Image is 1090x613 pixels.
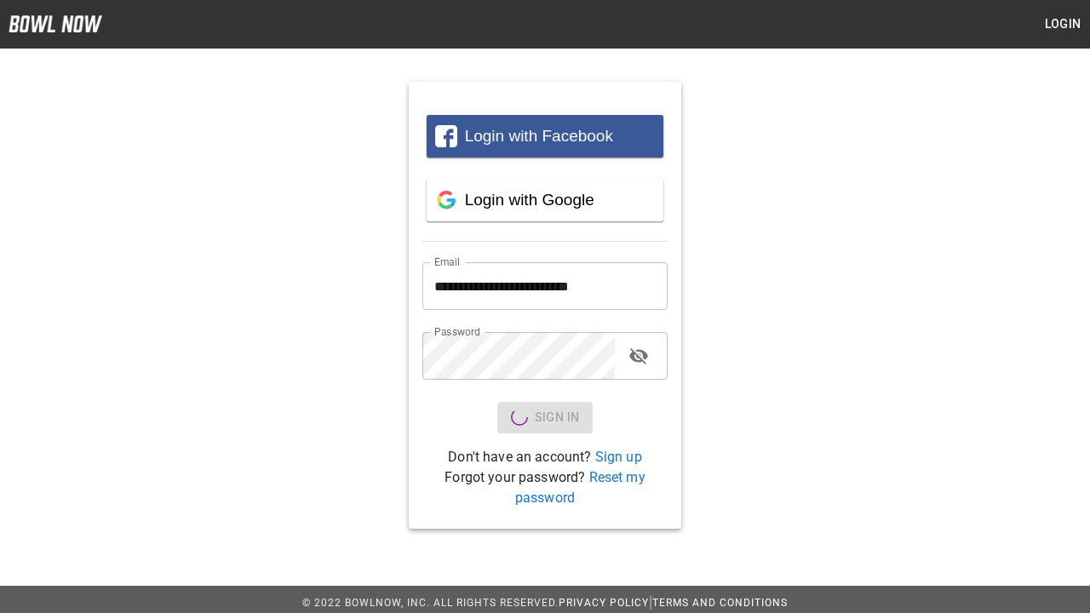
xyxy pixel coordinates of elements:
span: Login with Google [465,191,594,209]
a: Reset my password [515,469,645,506]
p: Don't have an account? [422,447,668,467]
img: logo [9,15,102,32]
button: Login with Google [427,179,663,221]
button: Login with Facebook [427,115,663,158]
a: Privacy Policy [559,597,649,609]
span: Login with Facebook [465,127,613,145]
p: Forgot your password? [422,467,668,508]
a: Sign up [595,449,642,465]
span: © 2022 BowlNow, Inc. All Rights Reserved. [302,597,559,609]
button: toggle password visibility [622,339,656,373]
button: Login [1035,9,1090,40]
a: Terms and Conditions [652,597,788,609]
